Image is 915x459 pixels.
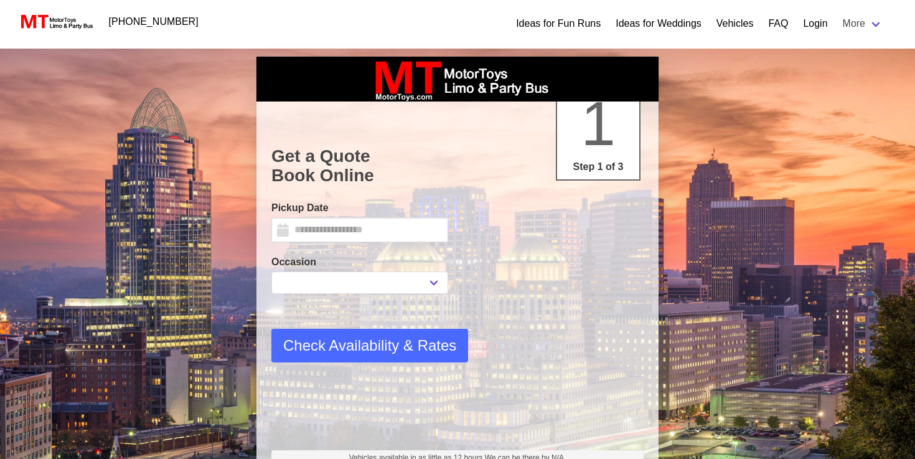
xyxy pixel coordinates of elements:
a: Ideas for Fun Runs [516,16,601,31]
p: Step 1 of 3 [562,159,634,174]
a: Ideas for Weddings [616,16,701,31]
a: [PHONE_NUMBER] [101,9,206,34]
label: Pickup Date [271,201,448,215]
button: Check Availability & Rates [271,329,468,362]
img: box_logo_brand.jpeg [364,57,551,102]
span: 1 [581,88,616,158]
img: MotorToys Logo [17,13,94,31]
a: Login [803,16,827,31]
a: FAQ [768,16,788,31]
h1: Get a Quote Book Online [271,146,644,186]
span: Check Availability & Rates [283,334,456,357]
a: More [835,11,890,36]
label: Occasion [271,255,448,270]
a: Vehicles [716,16,754,31]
